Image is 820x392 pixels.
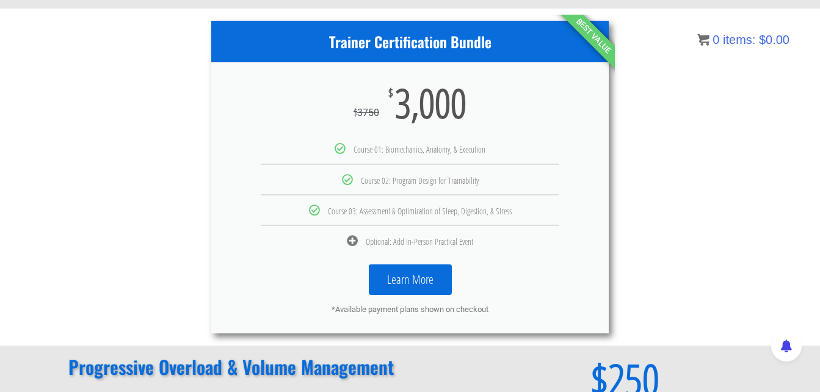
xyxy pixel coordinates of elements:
h2: Progressive Overload & Volume Management [68,358,474,376]
a: Learn More [369,264,452,295]
span: items: [723,33,755,46]
span: $ [354,106,357,119]
a: 0 items: $0.00 [697,33,789,46]
span: $ [388,87,393,99]
span: 3,000 [395,87,466,118]
div: *Available payment plans shown on checkout [230,304,591,315]
span: Course 01: Biomechanics, Anatomy, & Execution [354,143,485,155]
span: Course 02: Program Design for Trainability [361,175,479,186]
img: icon11.png [697,34,709,46]
span: $ [759,33,766,46]
span: Course 03: Assessment & Optimization of Sleep, Digestion, & Stress [328,205,512,217]
h3: Trainer Certification Bundle [211,33,609,51]
span: Optional: Add In-Person Practical Event [366,236,473,247]
div: 3750 [354,107,379,118]
bdi: 0.00 [759,33,789,46]
span: 0 [713,33,719,46]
